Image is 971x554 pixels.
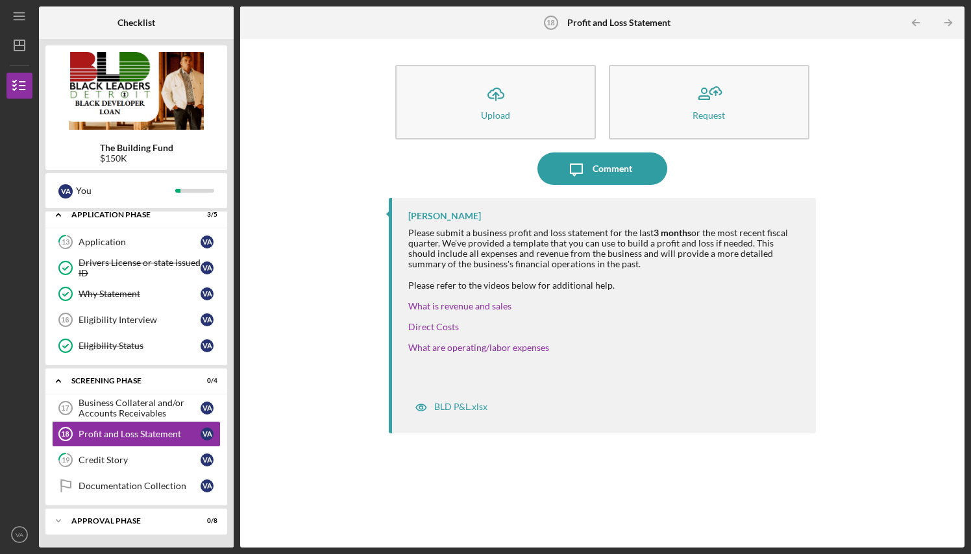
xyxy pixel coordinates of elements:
[52,421,221,447] a: 18Profit and Loss StatementVA
[52,333,221,359] a: Eligibility StatusVA
[76,180,175,202] div: You
[408,300,511,311] a: What is revenue and sales
[194,377,217,385] div: 0 / 4
[395,65,596,139] button: Upload
[79,341,201,351] div: Eligibility Status
[100,153,173,163] div: $150K
[408,321,459,332] a: Direct Costs
[62,456,70,464] tspan: 19
[79,429,201,439] div: Profit and Loss Statement
[71,211,185,219] div: Application Phase
[61,430,69,438] tspan: 18
[201,402,214,415] div: V A
[62,238,69,247] tspan: 13
[52,395,221,421] a: 17Business Collateral and/or Accounts ReceivablesVA
[201,235,214,248] div: V A
[408,394,494,420] button: BLD P&L.xlsx
[71,377,185,385] div: Screening Phase
[117,18,155,28] b: Checklist
[593,152,632,185] div: Comment
[79,237,201,247] div: Application
[408,342,549,353] a: Share link
[52,447,221,473] a: 19Credit StoryVA
[79,481,201,491] div: Documentation Collection
[434,402,487,412] div: BLD P&L.xlsx
[201,287,214,300] div: V A
[408,211,481,221] div: [PERSON_NAME]
[100,143,173,153] b: The Building Fund
[481,110,510,120] div: Upload
[408,280,803,291] div: Please refer to the videos below for additional help.
[79,455,201,465] div: Credit Story
[61,404,69,412] tspan: 17
[654,227,691,238] strong: 3 months
[16,531,24,538] text: VA
[79,315,201,325] div: Eligibility Interview
[79,258,201,278] div: Drivers License or state issued ID
[408,228,803,269] div: Please submit a business profit and loss statement for the last or the most recent fiscal quarter...
[609,65,809,139] button: Request
[52,473,221,499] a: Documentation CollectionVA
[201,313,214,326] div: V A
[537,152,667,185] button: Comment
[79,289,201,299] div: Why Statement
[194,211,217,219] div: 3 / 5
[201,261,214,274] div: V A
[61,316,69,324] tspan: 16
[693,110,725,120] div: Request
[201,428,214,440] div: V A
[547,19,554,27] tspan: 18
[567,18,670,28] b: Profit and Loss Statement
[201,453,214,466] div: V A
[201,479,214,492] div: V A
[52,255,221,281] a: Drivers License or state issued IDVA
[201,339,214,352] div: V A
[194,517,217,525] div: 0 / 8
[52,281,221,307] a: Why StatementVA
[79,398,201,418] div: Business Collateral and/or Accounts Receivables
[45,52,227,130] img: Product logo
[71,517,185,525] div: Approval Phase
[58,184,73,199] div: V A
[52,229,221,255] a: 13ApplicationVA
[52,307,221,333] a: 16Eligibility InterviewVA
[6,522,32,548] button: VA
